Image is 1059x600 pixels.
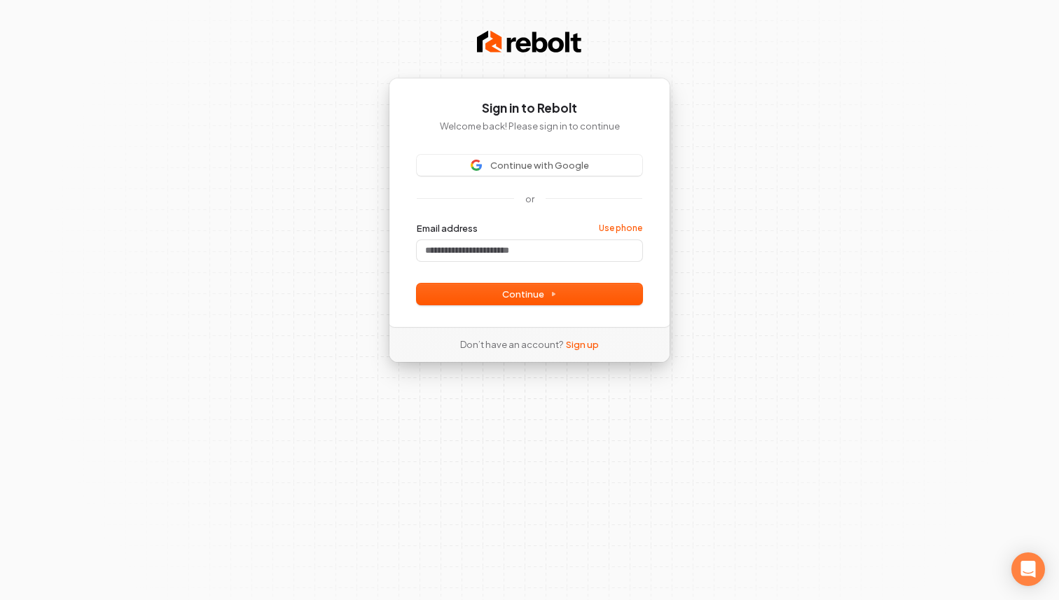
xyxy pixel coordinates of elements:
span: Don’t have an account? [460,338,563,351]
h1: Sign in to Rebolt [417,100,642,117]
label: Email address [417,222,478,235]
span: Continue [502,288,557,300]
button: Sign in with GoogleContinue with Google [417,155,642,176]
div: Open Intercom Messenger [1011,552,1045,586]
p: Welcome back! Please sign in to continue [417,120,642,132]
a: Sign up [566,338,599,351]
p: or [525,193,534,205]
img: Sign in with Google [471,160,482,171]
img: Rebolt Logo [477,28,582,56]
span: Continue with Google [490,159,589,172]
a: Use phone [599,223,642,234]
button: Continue [417,284,642,305]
